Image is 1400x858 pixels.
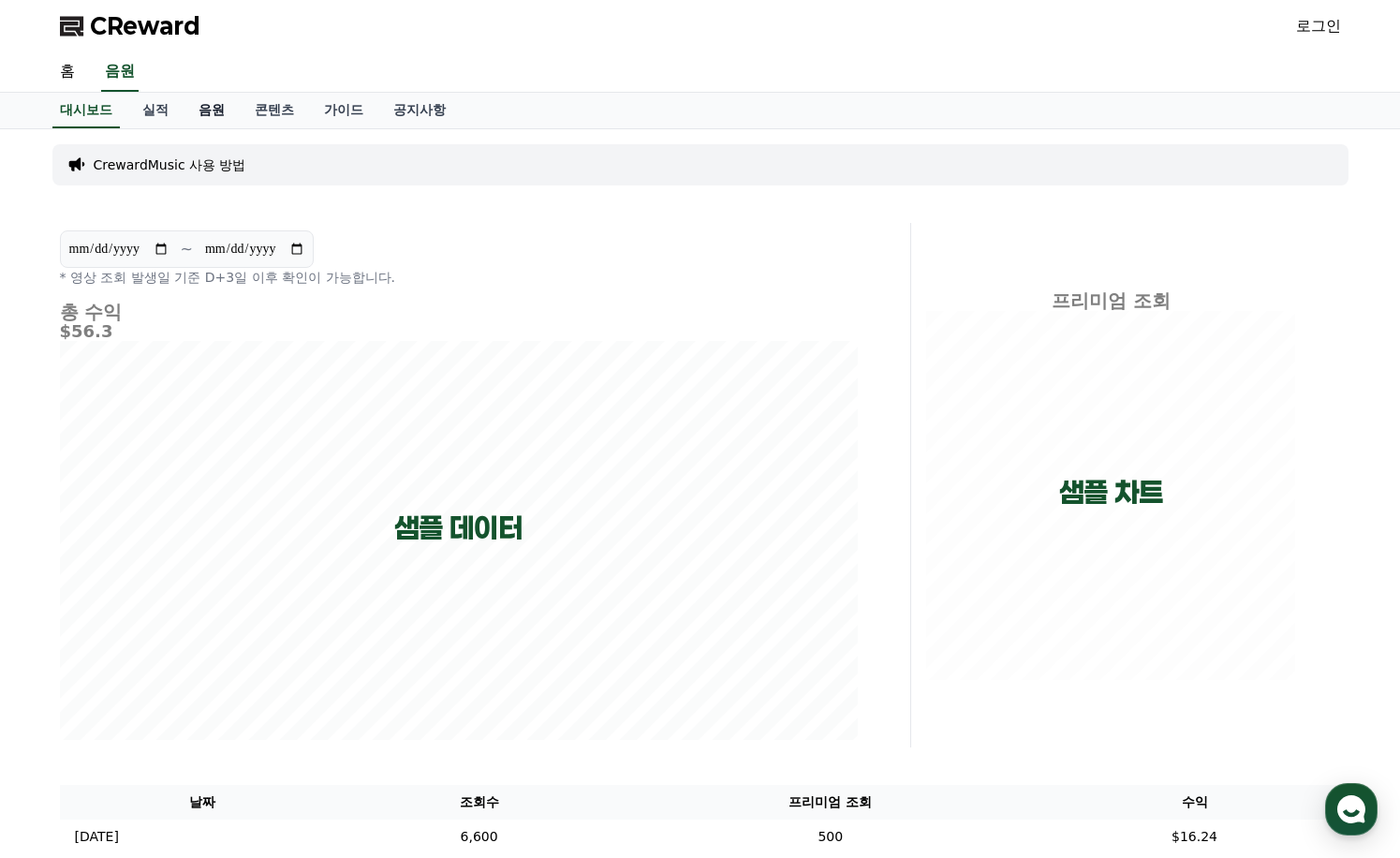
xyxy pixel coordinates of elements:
[1049,820,1341,854] td: $16.24
[171,623,194,638] span: 대화
[45,52,90,92] a: 홈
[60,302,858,322] h4: 총 수익
[240,93,309,128] a: 콘텐츠
[127,93,184,128] a: 실적
[52,93,120,128] a: 대시보드
[242,594,360,641] a: 설정
[926,290,1296,311] h4: 프리미엄 조회
[6,594,124,641] a: 홈
[181,238,193,260] p: ~
[101,52,139,92] a: 음원
[612,785,1048,820] th: 프리미엄 조회
[59,622,70,637] span: 홈
[378,93,461,128] a: 공지사항
[346,785,612,820] th: 조회수
[94,155,246,174] a: CrewardMusic 사용 방법
[124,594,242,641] a: 대화
[346,820,612,854] td: 6,600
[60,785,346,820] th: 날짜
[60,322,858,341] h5: $56.3
[289,622,312,637] span: 설정
[309,93,378,128] a: 가이드
[1296,15,1341,37] a: 로그인
[60,11,200,41] a: CReward
[612,820,1048,854] td: 500
[60,268,858,287] p: * 영상 조회 발생일 기준 D+3일 이후 확인이 가능합니다.
[1049,785,1341,820] th: 수익
[75,827,119,847] p: [DATE]
[394,511,523,545] p: 샘플 데이터
[90,11,200,41] span: CReward
[184,93,240,128] a: 음원
[1059,476,1163,510] p: 샘플 차트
